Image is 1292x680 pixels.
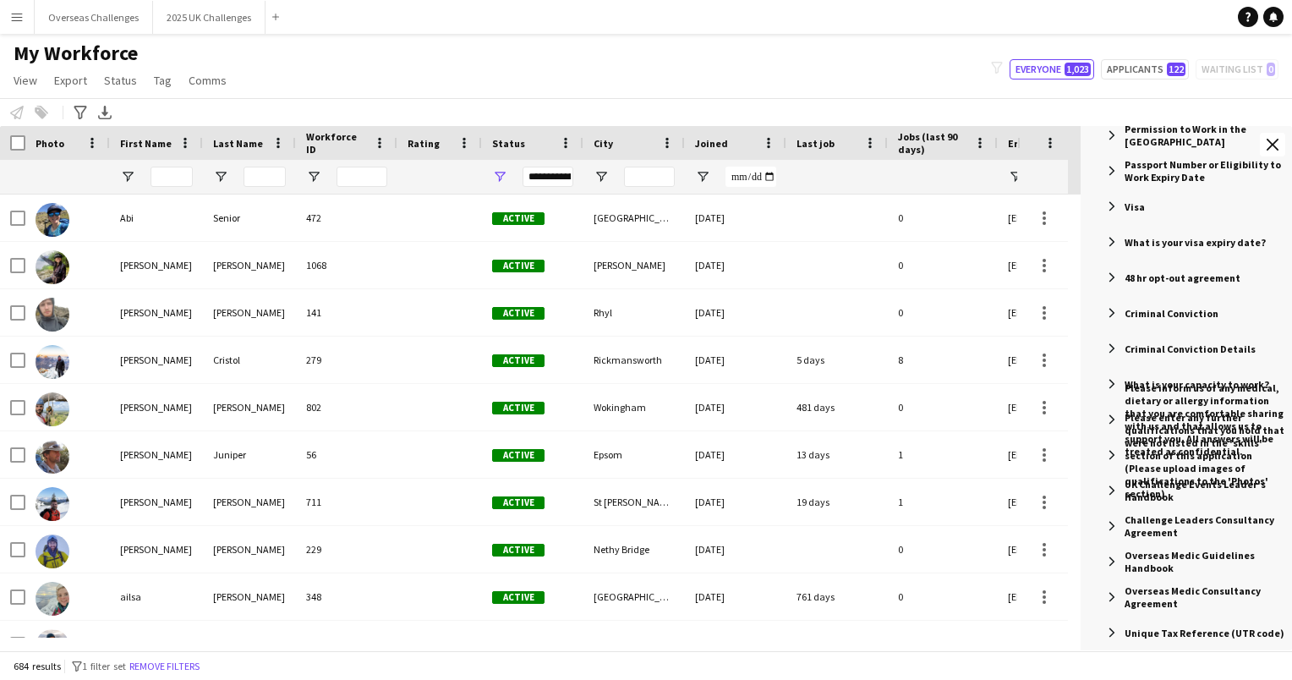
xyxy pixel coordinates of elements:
button: Everyone1,023 [1010,59,1094,80]
button: Open Filter Menu [492,169,507,184]
div: [DATE] [685,621,786,667]
span: Workforce ID [306,130,367,156]
div: Nethy Bridge [583,526,685,573]
button: Open Filter Menu [306,169,321,184]
a: Export [47,69,94,91]
div: [PERSON_NAME] [203,621,296,667]
span: Overseas Medic Guidelines Handbook [1125,549,1287,574]
span: My Workforce [14,41,138,66]
span: Unique Tax Reference (UTR code) [1125,627,1284,639]
div: 19 days [786,479,888,525]
span: Active [492,496,545,509]
span: What is your visa expiry date? [1125,236,1266,249]
div: Visa [1086,191,1292,222]
div: 0 [888,384,998,430]
a: View [7,69,44,91]
span: 122 [1167,63,1185,76]
span: City [594,137,613,150]
div: 1 [888,479,998,525]
input: First Name Filter Input [151,167,193,187]
div: Unique Tax Reference (UTR code) [1086,617,1292,648]
div: [DATE] [685,573,786,620]
div: 229 [296,526,397,573]
div: [GEOGRAPHIC_DATA][PERSON_NAME] [583,573,685,620]
div: 0 [888,242,998,288]
button: Open Filter Menu [120,169,135,184]
span: Please inform us of any medical, dietary or allergy information that you are comfortable sharing ... [1125,381,1287,458]
span: Email [1008,137,1035,150]
div: 12 days [786,621,888,667]
button: Open Filter Menu [594,169,609,184]
div: 750 [296,621,397,667]
img: Adam Sanderson [36,487,69,521]
div: 0 [888,573,998,620]
span: Active [492,354,545,367]
input: Last Name Filter Input [244,167,286,187]
div: Epsom [583,431,685,478]
div: 802 [296,384,397,430]
div: [PERSON_NAME] [203,573,296,620]
div: Overseas Medic Guidelines Handbook [1086,546,1292,577]
div: Rhyl [583,289,685,336]
div: [PERSON_NAME] [203,242,296,288]
div: 761 days [786,573,888,620]
button: 2025 UK Challenges [153,1,266,34]
div: [PERSON_NAME] [203,384,296,430]
div: 8 [888,337,998,383]
div: 1 [888,431,998,478]
div: [PERSON_NAME] [110,431,203,478]
input: Workforce ID Filter Input [337,167,387,187]
span: Overseas Medic Consultancy Agreement [1125,584,1287,610]
input: City Filter Input [624,167,675,187]
div: Paisley [583,621,685,667]
img: Adam Juniper [36,440,69,474]
div: Senior [203,195,296,241]
span: Joined [695,137,728,150]
span: Active [492,402,545,414]
div: St [PERSON_NAME] [583,479,685,525]
span: Active [492,212,545,225]
div: 472 [296,195,397,241]
span: Rating [408,137,440,150]
span: Active [492,591,545,604]
div: 2 [888,621,998,667]
span: 48 hr opt-out agreement [1125,271,1240,284]
span: Active [492,307,545,320]
div: [PERSON_NAME] [583,242,685,288]
span: Last Name [213,137,263,150]
img: Abi Senior [36,203,69,237]
div: Cristol [203,337,296,383]
span: Status [104,73,137,88]
span: Comms [189,73,227,88]
span: 1,023 [1065,63,1091,76]
div: [DATE] [685,289,786,336]
div: [GEOGRAPHIC_DATA] [583,195,685,241]
span: Criminal Conviction [1125,307,1218,320]
img: Aidan Moreno [36,535,69,568]
div: Please enter any further qualifications that you hold that were not listed in the 'skills' sectio... [1086,440,1292,470]
div: Criminal Conviction Details [1086,333,1292,364]
span: Tag [154,73,172,88]
button: Applicants122 [1101,59,1189,80]
div: What is your capacity to work? [1086,369,1292,399]
img: ailsa graham [36,582,69,616]
img: adam curry [36,392,69,426]
div: Overseas Medic Consultancy Agreement [1086,582,1292,612]
span: Active [492,544,545,557]
div: 48 hr opt-out agreement [1086,262,1292,293]
div: [PERSON_NAME] [110,289,203,336]
img: Adam Cristol [36,345,69,379]
span: Permission to Work in the [GEOGRAPHIC_DATA] [1125,123,1287,148]
div: Challenge Leaders Consultancy Agreement [1086,511,1292,541]
div: What is your visa expiry date? [1086,227,1292,257]
div: 1068 [296,242,397,288]
div: Criminal Conviction [1086,298,1292,328]
div: Permission to Work in the [GEOGRAPHIC_DATA] [1086,120,1292,151]
img: Abigail Miller [36,250,69,284]
div: [PERSON_NAME] [110,384,203,430]
span: Status [492,137,525,150]
app-action-btn: Export XLSX [95,102,115,123]
div: 711 [296,479,397,525]
div: 5 days [786,337,888,383]
div: Wokingham [583,384,685,430]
